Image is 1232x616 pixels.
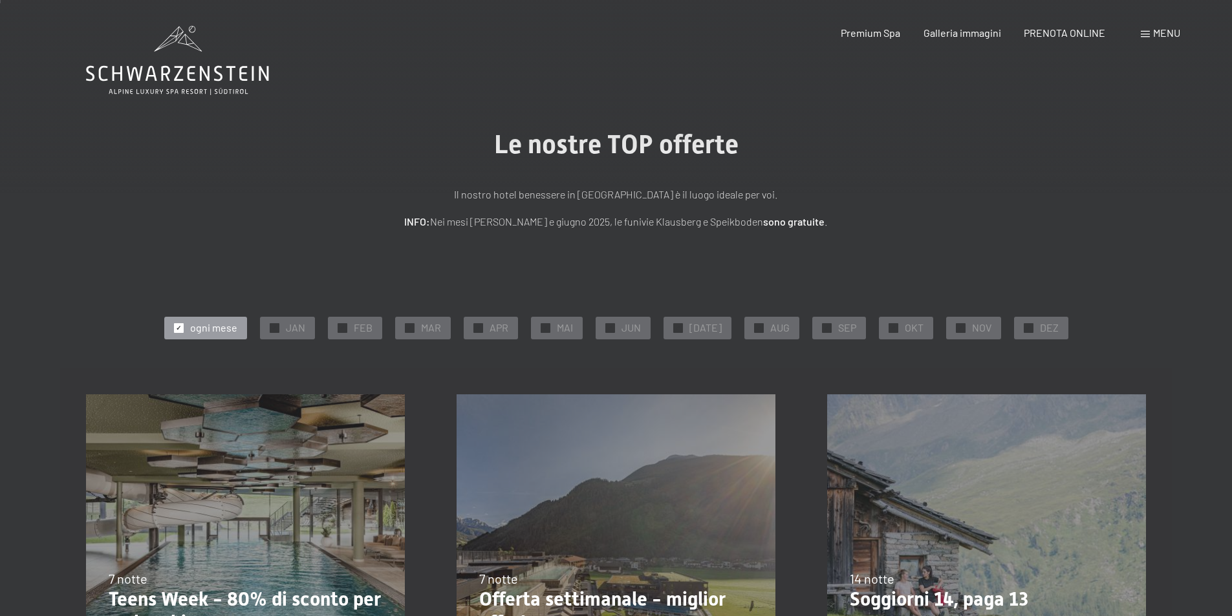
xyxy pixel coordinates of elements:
span: 7 notte [109,571,147,586]
span: ✓ [475,323,481,332]
span: MAI [557,321,573,335]
span: ✓ [543,323,548,332]
a: Galleria immagini [924,27,1001,39]
p: Nei mesi [PERSON_NAME] e giugno 2025, le funivie Klausberg e Speikboden . [293,213,940,230]
span: 14 notte [850,571,894,586]
span: JAN [286,321,305,335]
a: Premium Spa [841,27,900,39]
span: NOV [972,321,991,335]
span: ogni mese [190,321,237,335]
span: ✓ [824,323,829,332]
span: MAR [421,321,441,335]
span: Menu [1153,27,1180,39]
span: AUG [770,321,790,335]
span: JUN [621,321,641,335]
span: 7 notte [479,571,518,586]
p: Il nostro hotel benessere in [GEOGRAPHIC_DATA] è il luogo ideale per voi. [293,186,940,203]
span: ✓ [272,323,277,332]
span: SEP [838,321,856,335]
span: [DATE] [689,321,722,335]
span: ✓ [1026,323,1031,332]
span: ✓ [675,323,680,332]
span: ✓ [340,323,345,332]
span: ✓ [407,323,412,332]
span: APR [490,321,508,335]
span: FEB [354,321,373,335]
span: ✓ [607,323,612,332]
strong: INFO: [404,215,430,228]
span: OKT [905,321,924,335]
span: ✓ [891,323,896,332]
strong: sono gratuite [763,215,825,228]
span: DEZ [1040,321,1059,335]
span: ✓ [756,323,761,332]
span: Le nostre TOP offerte [494,129,739,160]
span: ✓ [176,323,181,332]
p: Soggiorni 14, paga 13 [850,588,1123,611]
a: PRENOTA ONLINE [1024,27,1105,39]
span: ✓ [958,323,963,332]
